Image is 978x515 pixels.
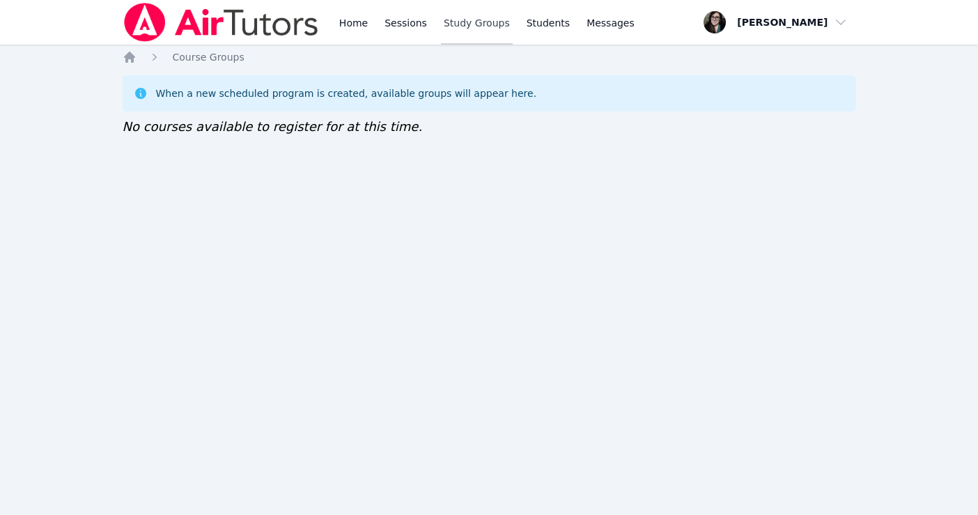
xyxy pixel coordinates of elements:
img: Air Tutors [123,3,320,42]
a: Course Groups [173,50,244,64]
span: Messages [587,16,635,30]
span: No courses available to register for at this time. [123,119,423,134]
div: When a new scheduled program is created, available groups will appear here. [156,86,537,100]
nav: Breadcrumb [123,50,856,64]
span: Course Groups [173,52,244,63]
